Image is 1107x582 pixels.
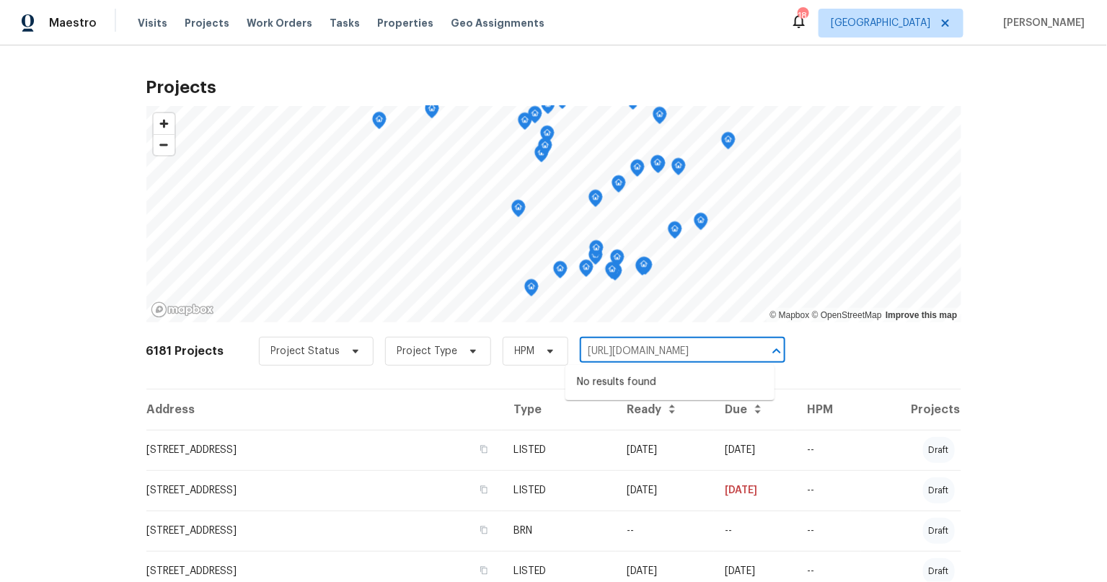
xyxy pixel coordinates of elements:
span: Project Status [271,344,340,358]
h2: 6181 Projects [146,344,224,358]
h2: Projects [146,80,961,94]
div: Map marker [721,132,736,154]
span: Work Orders [247,16,312,30]
th: Projects [861,389,961,430]
div: Map marker [638,257,653,280]
div: Map marker [671,158,686,180]
div: Map marker [538,138,552,160]
td: -- [795,511,861,551]
div: Map marker [534,145,549,167]
td: LISTED [502,430,615,470]
div: Map marker [637,257,651,279]
div: draft [923,477,955,503]
span: Properties [377,16,433,30]
span: [GEOGRAPHIC_DATA] [831,16,930,30]
button: Zoom out [154,134,175,155]
span: Geo Assignments [451,16,544,30]
th: Type [502,389,615,430]
input: Search projects [580,340,745,363]
td: [STREET_ADDRESS] [146,430,503,470]
div: No results found [565,365,775,400]
span: Maestro [49,16,97,30]
th: HPM [795,389,861,430]
div: Map marker [540,125,555,148]
th: Address [146,389,503,430]
div: Map marker [635,258,650,281]
div: Map marker [553,261,568,283]
div: Map marker [650,155,665,177]
td: BRN [502,511,615,551]
div: draft [923,518,955,544]
span: Visits [138,16,167,30]
td: [DATE] [616,430,714,470]
button: Close [767,341,787,361]
span: Tasks [330,18,360,28]
canvas: Map [146,106,961,322]
button: Copy Address [477,443,490,456]
div: Map marker [694,213,708,235]
div: Map marker [608,263,622,286]
span: Projects [185,16,229,30]
td: LISTED [502,470,615,511]
span: [PERSON_NAME] [998,16,1085,30]
div: Map marker [372,112,387,134]
div: Map marker [425,101,439,123]
span: Project Type [397,344,458,358]
div: Map marker [518,113,532,135]
td: [DATE] [714,470,795,511]
div: Map marker [612,175,626,198]
td: -- [795,470,861,511]
div: Map marker [588,247,603,270]
td: [STREET_ADDRESS] [146,511,503,551]
div: Map marker [511,200,526,222]
a: Improve this map [886,310,957,320]
button: Copy Address [477,564,490,577]
div: Map marker [588,190,603,212]
th: Due [714,389,795,430]
td: [DATE] [616,470,714,511]
div: Map marker [528,106,542,128]
span: Zoom out [154,135,175,155]
div: Map marker [524,279,539,301]
a: Mapbox [770,310,810,320]
span: HPM [515,344,535,358]
td: [DATE] [714,430,795,470]
div: Map marker [668,221,682,244]
button: Copy Address [477,483,490,496]
div: Map marker [589,240,604,263]
td: -- [795,430,861,470]
td: [STREET_ADDRESS] [146,470,503,511]
td: -- [616,511,714,551]
div: draft [923,437,955,463]
td: -- [714,511,795,551]
button: Copy Address [477,524,490,537]
a: OpenStreetMap [812,310,882,320]
div: Map marker [605,262,619,284]
div: Map marker [610,250,625,272]
div: Map marker [651,156,666,178]
a: Mapbox homepage [151,301,214,318]
div: Map marker [630,159,645,182]
button: Zoom in [154,113,175,134]
div: Map marker [653,107,667,129]
th: Ready [616,389,714,430]
div: Map marker [541,97,555,119]
div: Map marker [579,260,594,282]
div: 18 [798,9,808,23]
